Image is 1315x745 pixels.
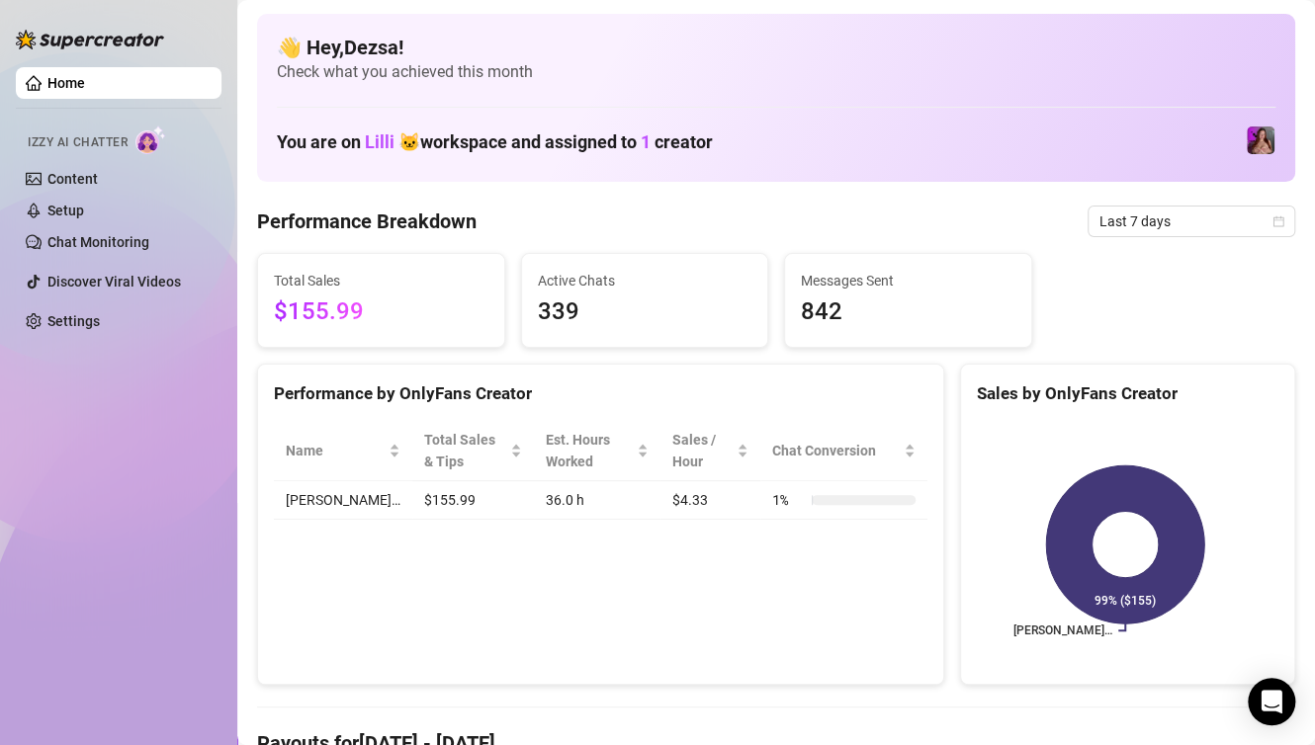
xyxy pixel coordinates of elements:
[47,234,149,250] a: Chat Monitoring
[47,274,181,290] a: Discover Viral Videos
[274,270,488,291] span: Total Sales
[1272,215,1284,227] span: calendar
[16,30,164,49] img: logo-BBDzfeDw.svg
[546,429,633,472] div: Est. Hours Worked
[47,171,98,187] a: Content
[257,207,477,235] h4: Performance Breakdown
[47,313,100,329] a: Settings
[1099,207,1283,236] span: Last 7 days
[412,481,534,520] td: $155.99
[538,293,752,331] span: 339
[274,481,412,520] td: [PERSON_NAME]…
[1013,623,1112,637] text: [PERSON_NAME]…
[801,293,1015,331] span: 842
[274,421,412,481] th: Name
[772,440,900,461] span: Chat Conversion
[660,421,760,481] th: Sales / Hour
[977,380,1278,407] div: Sales by OnlyFans Creator
[135,125,166,154] img: AI Chatter
[365,131,420,152] span: Lilli 🐱
[277,34,1275,61] h4: 👋 Hey, Dezsa !
[286,440,385,461] span: Name
[660,481,760,520] td: $4.33
[772,489,804,511] span: 1 %
[534,481,660,520] td: 36.0 h
[672,429,733,472] span: Sales / Hour
[1248,678,1295,725] div: Open Intercom Messenger
[277,61,1275,83] span: Check what you achieved this month
[760,421,927,481] th: Chat Conversion
[28,133,128,152] span: Izzy AI Chatter
[424,429,506,472] span: Total Sales & Tips
[274,293,488,331] span: $155.99
[47,75,85,91] a: Home
[47,203,84,218] a: Setup
[1247,126,1274,154] img: allison
[274,380,927,407] div: Performance by OnlyFans Creator
[641,131,651,152] span: 1
[412,421,534,481] th: Total Sales & Tips
[801,270,1015,291] span: Messages Sent
[277,131,713,153] h1: You are on workspace and assigned to creator
[538,270,752,291] span: Active Chats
